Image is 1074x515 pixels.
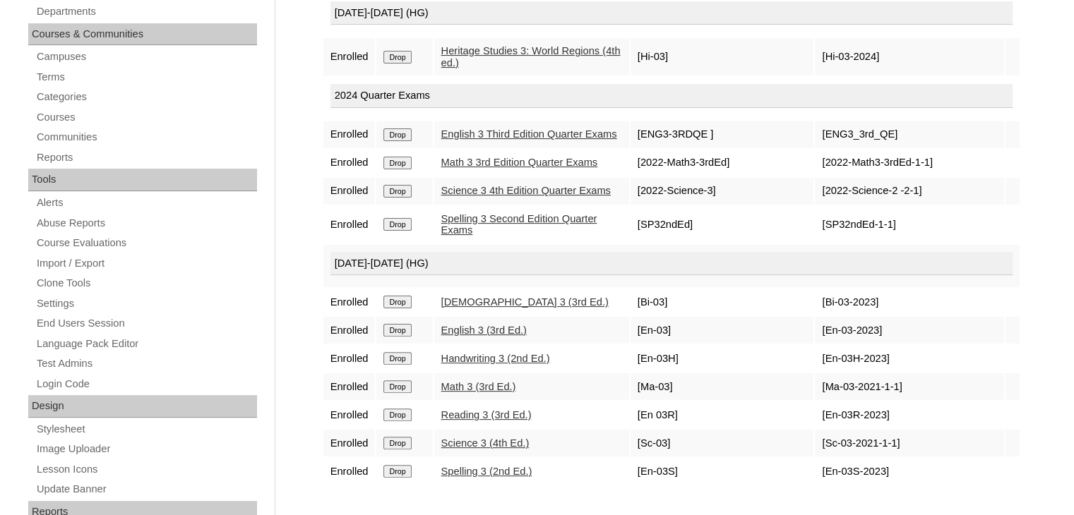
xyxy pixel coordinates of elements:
a: Communities [35,128,257,146]
input: Drop [383,324,411,337]
td: Enrolled [323,401,376,428]
td: [SP32ndEd-1-1] [815,206,1003,243]
td: [Hi-03-2024] [815,38,1003,75]
td: [En-03H] [631,345,814,372]
a: Clone Tools [35,274,257,292]
a: Math 3 (3rd Ed.) [441,381,516,392]
input: Drop [383,408,411,421]
td: [Bi-03] [631,289,814,315]
div: Design [28,395,257,418]
td: [ENG3-3RDQE ] [631,121,814,148]
div: [DATE]-[DATE] (HG) [330,1,1013,25]
td: [En-03R-2023] [815,401,1003,428]
input: Drop [383,128,411,141]
div: [DATE]-[DATE] (HG) [330,252,1013,276]
input: Drop [383,296,411,308]
td: [Hi-03] [631,38,814,75]
td: [En-03S] [631,458,814,485]
input: Drop [383,157,411,169]
a: Abuse Reports [35,214,257,232]
td: Enrolled [323,150,376,176]
td: [Sc-03] [631,430,814,456]
a: Import / Export [35,255,257,272]
a: Science 3 4th Edition Quarter Exams [441,185,611,196]
td: [ENG3_3rd_QE] [815,121,1003,148]
td: [En-03H-2023] [815,345,1003,372]
div: 2024 Quarter Exams [330,84,1013,108]
a: Spelling 3 (2nd Ed.) [441,466,532,477]
a: Alerts [35,194,257,212]
a: Courses [35,109,257,126]
input: Drop [383,352,411,365]
a: Login Code [35,375,257,393]
a: End Users Session [35,315,257,332]
td: Enrolled [323,121,376,148]
td: [2022-Science-2 -2-1] [815,178,1003,205]
a: Test Admins [35,355,257,372]
td: Enrolled [323,373,376,400]
td: [En-03-2023] [815,317,1003,344]
td: [En-03S-2023] [815,458,1003,485]
a: English 3 (3rd Ed.) [441,325,527,336]
a: Categories [35,88,257,106]
a: Handwriting 3 (2nd Ed.) [441,353,550,364]
td: Enrolled [323,458,376,485]
a: Language Pack Editor [35,335,257,353]
td: [SP32ndEd] [631,206,814,243]
div: Tools [28,169,257,191]
td: Enrolled [323,38,376,75]
a: Terms [35,68,257,86]
a: Reports [35,149,257,166]
a: Science 3 (4th Ed.) [441,437,530,449]
input: Drop [383,51,411,63]
a: Departments [35,3,257,20]
a: Reading 3 (3rd Ed.) [441,409,532,420]
td: Enrolled [323,430,376,456]
a: Image Uploader [35,440,257,458]
a: Settings [35,295,257,313]
a: Lesson Icons [35,461,257,478]
a: English 3 Third Edition Quarter Exams [441,128,617,140]
input: Drop [383,437,411,449]
a: Update Banner [35,480,257,498]
td: Enrolled [323,317,376,344]
input: Drop [383,380,411,393]
a: Campuses [35,48,257,66]
a: Stylesheet [35,420,257,438]
td: [Ma-03] [631,373,814,400]
div: Courses & Communities [28,23,257,46]
td: [2022-Math3-3rdEd-1-1] [815,150,1003,176]
td: Enrolled [323,289,376,315]
td: Enrolled [323,206,376,243]
td: [Ma-03-2021-1-1] [815,373,1003,400]
a: Course Evaluations [35,234,257,252]
a: Math 3 3rd Edition Quarter Exams [441,157,598,168]
input: Drop [383,218,411,231]
td: Enrolled [323,345,376,372]
input: Drop [383,465,411,478]
a: [DEMOGRAPHIC_DATA] 3 (3rd Ed.) [441,296,609,308]
td: [En-03] [631,317,814,344]
td: Enrolled [323,178,376,205]
td: [2022-Science-3] [631,178,814,205]
a: Spelling 3 Second Edition Quarter Exams [441,213,597,236]
td: [En 03R] [631,401,814,428]
td: [Sc-03-2021-1-1] [815,430,1003,456]
td: [2022-Math3-3rdEd] [631,150,814,176]
input: Drop [383,185,411,198]
a: Heritage Studies 3: World Regions (4th ed.) [441,45,621,68]
td: [Bi-03-2023] [815,289,1003,315]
